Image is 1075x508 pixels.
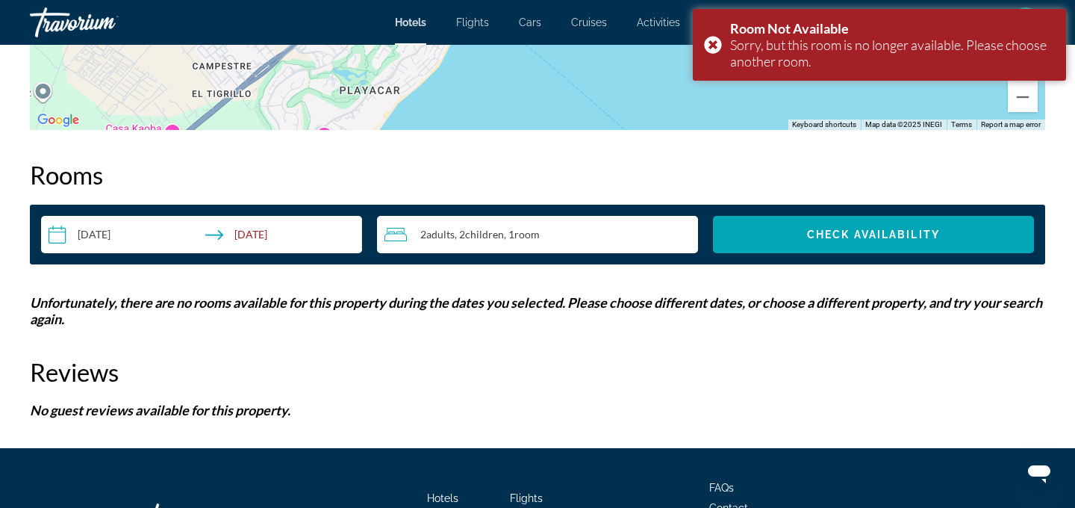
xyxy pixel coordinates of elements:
a: Terms (opens in new tab) [951,120,972,128]
div: Room Not Available [730,20,1055,37]
a: Flights [456,16,489,28]
span: , 2 [455,229,504,241]
span: Map data ©2025 INEGI [865,120,942,128]
span: Room [514,228,540,241]
button: User Menu [1006,7,1045,38]
iframe: Button to launch messaging window [1015,448,1063,496]
a: Travorium [30,3,179,42]
button: Check-in date: Feb 20, 2026 Check-out date: Feb 27, 2026 [41,216,362,253]
a: Cars [519,16,541,28]
span: Children [465,228,504,241]
a: Cruises [571,16,607,28]
a: Hotels [427,492,458,504]
a: Open this area in Google Maps (opens a new window) [34,111,83,130]
span: Check Availability [807,229,940,241]
span: 2 [420,229,455,241]
button: Check Availability [713,216,1034,253]
h2: Reviews [30,357,1045,387]
a: Hotels [395,16,426,28]
a: FAQs [709,482,734,494]
button: Zoom out [1008,82,1038,112]
h2: Rooms [30,160,1045,190]
a: Report a map error [981,120,1041,128]
p: Unfortunately, there are no rooms available for this property during the dates you selected. Plea... [30,294,1045,327]
p: No guest reviews available for this property. [30,402,1045,418]
span: Adults [426,228,455,241]
button: Keyboard shortcuts [792,120,856,130]
div: Sorry, but this room is no longer available. Please choose another room. [730,37,1055,69]
button: Travelers: 2 adults, 2 children [377,216,698,253]
div: Search widget [41,216,1034,253]
a: Activities [637,16,680,28]
a: Flights [510,492,543,504]
img: Google [34,111,83,130]
span: , 1 [504,229,540,241]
